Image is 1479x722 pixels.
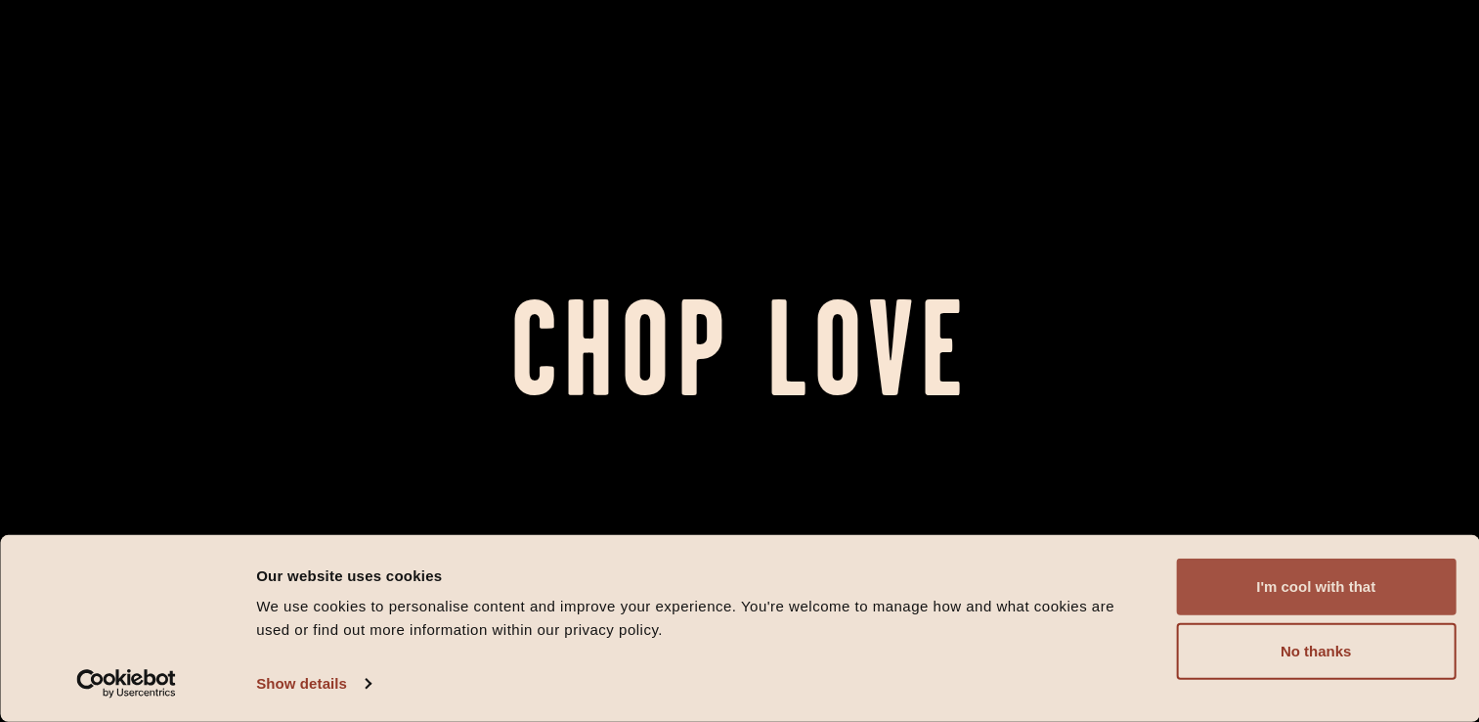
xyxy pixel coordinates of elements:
[256,669,370,699] a: Show details
[41,669,212,699] a: Usercentrics Cookiebot - opens in a new window
[256,595,1132,642] div: We use cookies to personalise content and improve your experience. You're welcome to manage how a...
[1176,559,1456,615] button: I'm cool with that
[256,564,1132,587] div: Our website uses cookies
[1176,623,1456,680] button: No thanks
